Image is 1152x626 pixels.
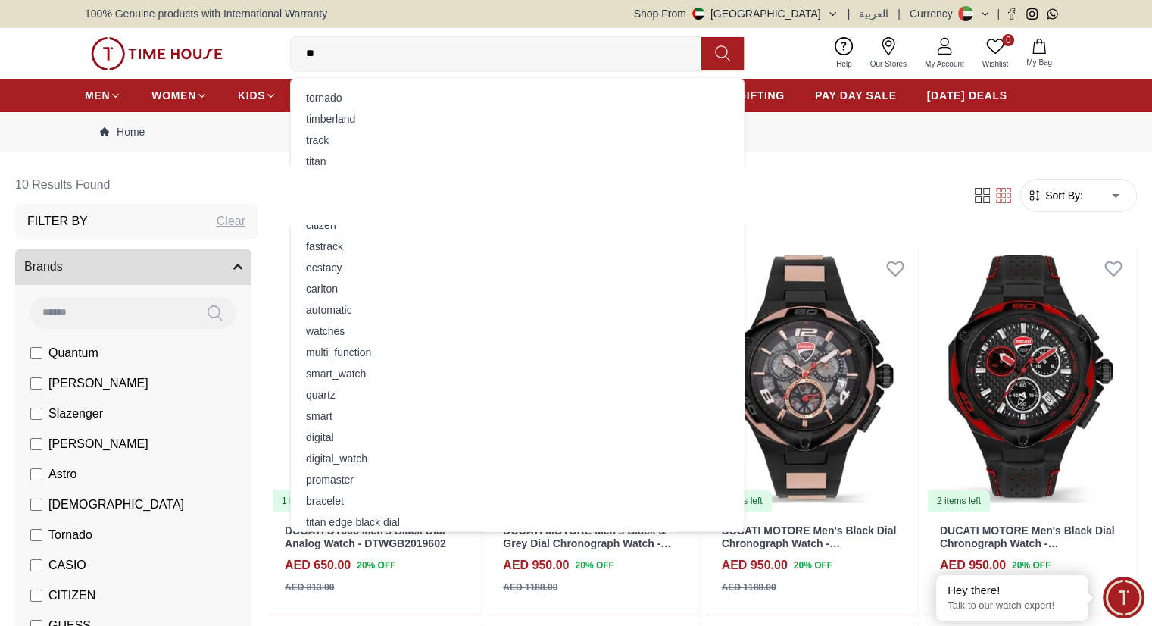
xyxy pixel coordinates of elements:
span: 20 % OFF [1012,559,1051,572]
div: timberland [300,108,735,130]
span: 20 % OFF [575,559,613,572]
div: track [300,130,735,151]
button: Sort By: [1027,188,1083,203]
div: quartz [300,384,735,405]
div: Currency [910,6,959,21]
h4: AED 950.00 [503,556,569,574]
div: Clear [217,212,245,230]
a: Help [827,34,861,73]
div: smart [300,405,735,427]
div: smart_watch [300,363,735,384]
span: MEN [85,88,110,103]
div: watches [300,321,735,342]
div: titan [300,151,735,172]
input: [DEMOGRAPHIC_DATA] [30,499,42,511]
span: My Bag [1020,57,1058,68]
button: Shop From[GEOGRAPHIC_DATA] [634,6,838,21]
a: DUCATI MOTORE Men's Black Dial Chronograph Watch - DTWGC20190042 items left [925,246,1136,512]
div: ecstacy [300,257,735,278]
h4: AED 950.00 [722,556,788,574]
input: [PERSON_NAME] [30,438,42,450]
span: [DEMOGRAPHIC_DATA] [48,496,184,514]
h4: AED 650.00 [285,556,351,574]
span: Help [830,58,858,70]
span: Wishlist [976,58,1014,70]
span: My Account [919,58,970,70]
span: CITIZEN [48,587,95,605]
img: DUCATI DT006 Men's Black Dial Analog Watch - DTWGB2019602 [270,246,481,512]
button: العربية [859,6,888,21]
span: Slazenger [48,405,103,423]
a: Whatsapp [1047,8,1058,20]
input: Astro [30,468,42,480]
div: multi_function [300,342,735,363]
img: DUCATI MOTORE Men's Black Dial Chronograph Watch - DTWGC2019004 [925,246,1136,512]
a: 0Wishlist [973,34,1017,73]
input: CASIO [30,559,42,571]
span: WOMEN [151,88,196,103]
span: | [898,6,901,21]
input: CITIZEN [30,590,42,602]
span: CASIO [48,556,86,574]
a: Instagram [1026,8,1038,20]
a: Home [100,124,145,139]
a: DUCATI MOTORE Men's Black & Grey Dial Chronograph Watch - DTWGO0000308 [503,524,671,562]
span: [PERSON_NAME] [48,435,148,453]
span: 100% Genuine products with International Warranty [85,6,327,21]
span: Astro [48,465,76,484]
button: Brands [15,249,251,285]
span: | [848,6,851,21]
input: Tornado [30,529,42,541]
span: [PERSON_NAME] [48,374,148,393]
div: Hey there! [948,583,1076,598]
span: Sort By: [1042,188,1083,203]
span: GIFTING [738,88,785,103]
div: digital_watch [300,448,735,469]
span: 0 [1002,34,1014,46]
a: [DATE] DEALS [927,82,1007,109]
div: Chat Widget [1103,577,1144,618]
a: DUCATI MOTORE Men's Black Dial Chronograph Watch - DTWGO0000306 [722,524,897,562]
div: promaster [300,469,735,490]
a: MEN [85,82,121,109]
div: fastrack [300,236,735,257]
a: PAY DAY SALE [815,82,897,109]
a: DUCATI DT006 Men's Black Dial Analog Watch - DTWGB2019602 [285,524,446,549]
div: carlton [300,278,735,299]
span: PAY DAY SALE [815,88,897,103]
div: bracelet [300,490,735,512]
span: [DATE] DEALS [927,88,1007,103]
a: Facebook [1006,8,1017,20]
div: digital [300,427,735,448]
a: WOMEN [151,82,208,109]
div: titan edge black dial [300,512,735,533]
span: KIDS [238,88,265,103]
a: GIFTING [738,82,785,109]
a: KIDS [238,82,276,109]
div: citizen [300,214,735,236]
div: AED 1188.00 [503,581,557,594]
img: DUCATI MOTORE Men's Black Dial Chronograph Watch - DTWGO0000306 [707,246,918,512]
a: DUCATI MOTORE Men's Black Dial Chronograph Watch - DTWGO00003061 items left [707,246,918,512]
span: Quantum [48,344,98,362]
div: 2 items left [928,490,990,512]
h3: Filter By [27,212,88,230]
a: DUCATI DT006 Men's Black Dial Analog Watch - DTWGB20196021 items left [270,246,481,512]
span: Our Stores [864,58,913,70]
div: tornado [300,87,735,108]
img: United Arab Emirates [692,8,704,20]
h6: 10 Results Found [15,167,258,203]
nav: Breadcrumb [85,112,1067,152]
div: 1 items left [273,490,335,512]
button: My Bag [1017,36,1061,71]
span: 20 % OFF [357,559,395,572]
div: AED 813.00 [285,581,334,594]
input: [PERSON_NAME] [30,377,42,390]
div: automatic [300,299,735,321]
div: AED 1188.00 [722,581,776,594]
input: Slazenger [30,408,42,420]
span: Brands [24,258,63,276]
span: Tornado [48,526,92,544]
a: Our Stores [861,34,916,73]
